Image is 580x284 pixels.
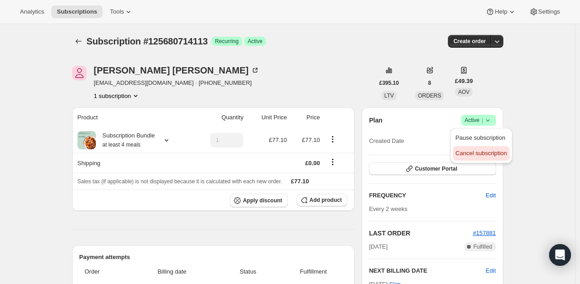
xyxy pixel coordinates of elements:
th: Quantity [192,108,246,127]
span: Customer Portal [415,165,457,172]
span: Settings [538,8,560,15]
span: Status [216,267,280,276]
span: LTV [384,93,394,99]
button: Product actions [94,91,140,100]
span: £77.10 [269,137,287,143]
div: Subscription Bundle [96,131,155,149]
span: Active [465,116,492,125]
button: Help [480,5,521,18]
span: Fulfillment [285,267,342,276]
span: Every 2 weeks [369,206,408,212]
span: Help [495,8,507,15]
span: Apply discount [243,197,282,204]
button: Apply discount [230,194,288,207]
span: ORDERS [418,93,441,99]
div: Open Intercom Messenger [549,244,571,266]
div: [PERSON_NAME] [PERSON_NAME] [94,66,260,75]
span: [DATE] [369,242,388,251]
button: Subscriptions [51,5,103,18]
span: Jessie Hurford [72,66,87,80]
th: Unit Price [246,108,290,127]
a: #157881 [473,230,496,236]
span: £77.10 [302,137,320,143]
span: Subscriptions [57,8,97,15]
button: Create order [448,35,491,48]
span: 8 [428,79,431,87]
img: product img [78,131,96,149]
button: Analytics [15,5,49,18]
span: Create order [453,38,486,45]
span: Active [248,38,263,45]
th: Shipping [72,153,192,173]
span: Billing date [133,267,211,276]
button: #157881 [473,229,496,238]
span: AOV [458,89,469,95]
h2: LAST ORDER [369,229,473,238]
span: | [482,117,483,124]
button: Subscriptions [72,35,85,48]
th: Product [72,108,192,127]
button: Edit [486,266,496,275]
span: Pause subscription [456,134,506,141]
span: Analytics [20,8,44,15]
span: £0.00 [305,160,320,166]
span: Fulfilled [473,243,492,250]
button: 8 [423,77,437,89]
button: Tools [104,5,138,18]
span: Subscription #125680714113 [87,36,208,46]
button: Pause subscription [453,131,510,145]
span: Created Date [369,137,404,146]
button: Edit [480,188,501,203]
span: £77.10 [291,178,309,185]
span: Sales tax (if applicable) is not displayed because it is calculated with each new order. [78,178,282,185]
button: Shipping actions [325,157,340,167]
button: Cancel subscription [453,146,510,161]
small: at least 4 meals [103,142,141,148]
th: Price [290,108,323,127]
span: £395.10 [379,79,399,87]
span: £49.39 [455,77,473,86]
span: [EMAIL_ADDRESS][DOMAIN_NAME] · [PHONE_NUMBER] [94,78,260,88]
button: Add product [297,194,347,206]
span: Edit [486,191,496,200]
h2: Payment attempts [79,253,348,262]
button: £395.10 [374,77,404,89]
h2: NEXT BILLING DATE [369,266,486,275]
button: Product actions [325,134,340,144]
span: Recurring [215,38,239,45]
span: Tools [110,8,124,15]
th: Order [79,262,131,282]
h2: FREQUENCY [369,191,486,200]
span: Cancel subscription [456,150,507,157]
h2: Plan [369,116,383,125]
button: Customer Portal [369,162,496,175]
button: Settings [524,5,565,18]
span: Add product [310,196,342,204]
